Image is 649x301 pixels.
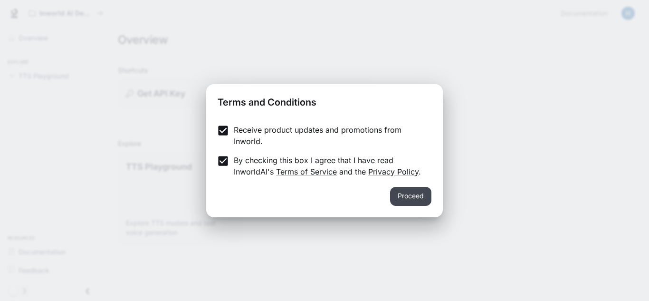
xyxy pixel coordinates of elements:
[390,187,431,206] button: Proceed
[276,167,337,176] a: Terms of Service
[234,155,424,177] p: By checking this box I agree that I have read InworldAI's and the .
[206,84,443,117] h2: Terms and Conditions
[368,167,419,176] a: Privacy Policy
[234,124,424,147] p: Receive product updates and promotions from Inworld.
